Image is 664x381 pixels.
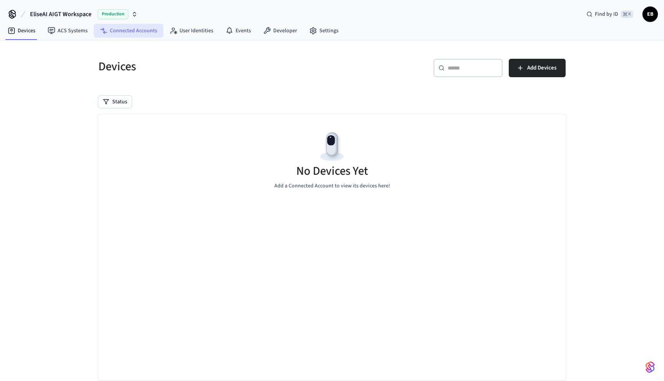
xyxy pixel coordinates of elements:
a: Developer [257,24,303,38]
button: Status [98,96,132,108]
a: Settings [303,24,345,38]
a: Devices [2,24,41,38]
div: Find by ID⌘ K [580,7,639,21]
button: Add Devices [509,59,566,77]
a: Connected Accounts [94,24,163,38]
h5: Devices [98,59,327,75]
span: EliseAI AIGT Workspace [30,10,91,19]
button: EB [642,7,658,22]
span: ⌘ K [621,10,633,18]
img: Devices Empty State [315,129,349,164]
a: ACS Systems [41,24,94,38]
span: EB [643,7,657,21]
span: Add Devices [527,63,556,73]
h5: No Devices Yet [296,163,368,179]
a: Events [219,24,257,38]
span: Production [98,9,128,19]
span: Find by ID [595,10,618,18]
a: User Identities [163,24,219,38]
p: Add a Connected Account to view its devices here! [274,182,390,190]
img: SeamLogoGradient.69752ec5.svg [646,361,655,373]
